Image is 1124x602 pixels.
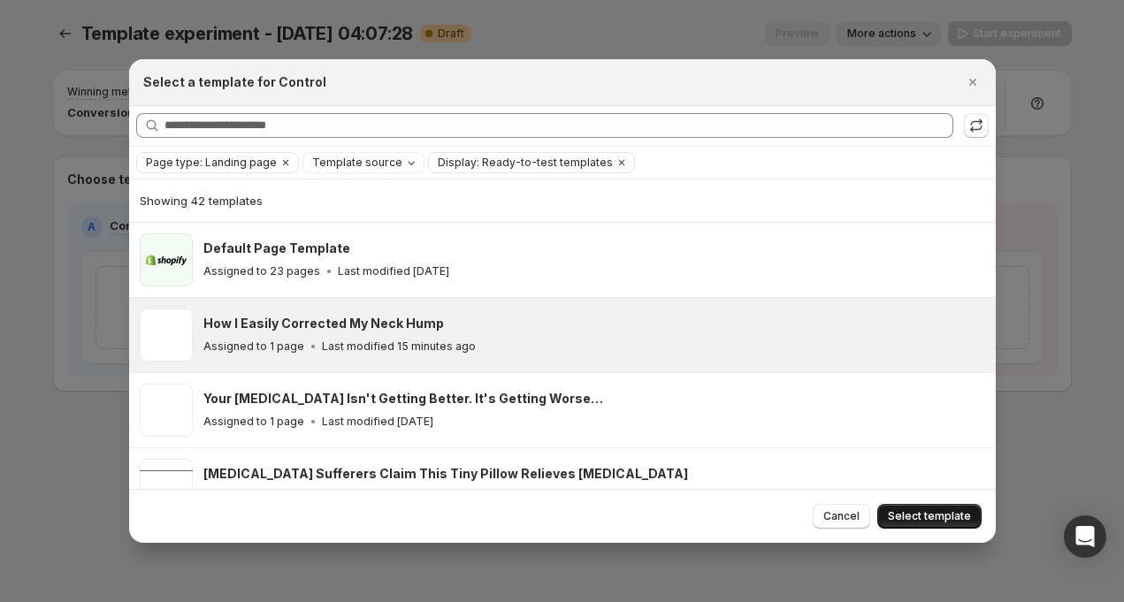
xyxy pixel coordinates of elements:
button: Select template [877,504,982,529]
img: Default Page Template [140,233,193,286]
p: Assigned to 23 pages [203,264,320,278]
p: Last modified [DATE] [322,415,433,429]
p: Last modified 15 minutes ago [322,339,476,354]
button: Clear [277,153,294,172]
p: Assigned to 1 page [203,339,304,354]
h3: Your [MEDICAL_DATA] Isn't Getting Better. It's Getting Worse… [203,390,603,408]
button: Page type: Landing page [137,153,277,172]
span: Showing 42 templates [140,194,263,208]
div: Open Intercom Messenger [1064,515,1106,558]
span: Template source [312,156,402,170]
button: Template source [303,153,424,172]
button: Clear [613,153,631,172]
h3: How I Easily Corrected My Neck Hump [203,315,444,332]
p: Assigned to 1 page [203,415,304,429]
span: Select template [888,509,971,523]
span: Cancel [823,509,860,523]
button: Close [960,70,985,95]
h3: Default Page Template [203,240,350,257]
button: Display: Ready-to-test templates [429,153,613,172]
h3: [MEDICAL_DATA] Sufferers Claim This Tiny Pillow Relieves [MEDICAL_DATA] [203,465,688,483]
button: Cancel [813,504,870,529]
span: Page type: Landing page [146,156,277,170]
h2: Select a template for Control [143,73,326,91]
span: Display: Ready-to-test templates [438,156,613,170]
p: Last modified [DATE] [338,264,449,278]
